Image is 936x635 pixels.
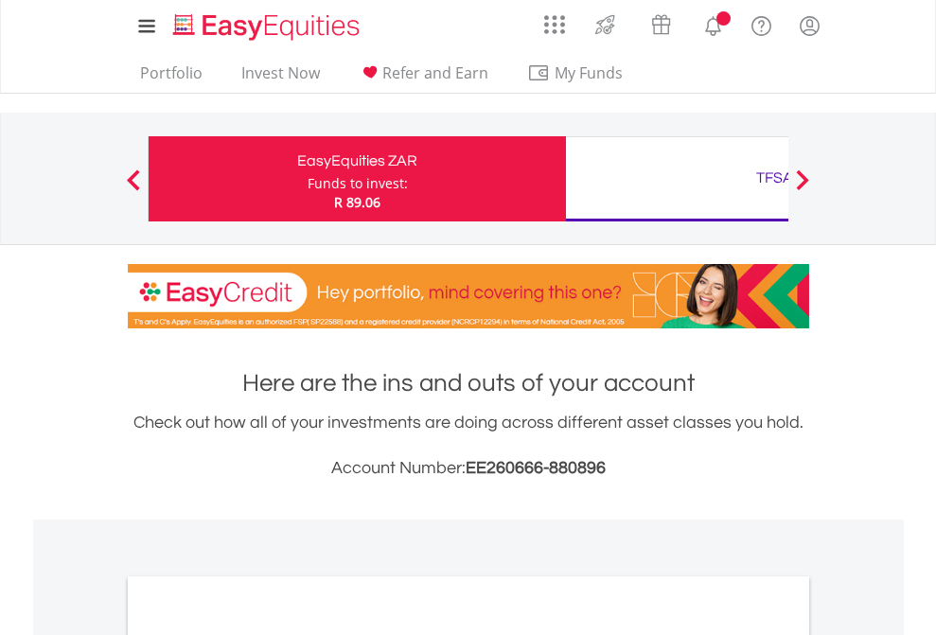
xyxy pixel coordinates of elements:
h3: Account Number: [128,455,809,482]
div: Check out how all of your investments are doing across different asset classes you hold. [128,410,809,482]
a: Invest Now [234,63,327,93]
a: Refer and Earn [351,63,496,93]
button: Next [784,179,821,198]
a: FAQ's and Support [737,5,786,43]
a: Home page [166,5,367,43]
button: Previous [115,179,152,198]
a: AppsGrid [532,5,577,35]
span: R 89.06 [334,193,380,211]
span: Refer and Earn [382,62,488,83]
img: vouchers-v2.svg [645,9,677,40]
div: EasyEquities ZAR [160,148,555,174]
span: EE260666-880896 [466,459,606,477]
a: Notifications [689,5,737,43]
a: Vouchers [633,5,689,40]
span: My Funds [527,61,651,85]
img: EasyEquities_Logo.png [169,11,367,43]
div: Funds to invest: [308,174,408,193]
img: thrive-v2.svg [590,9,621,40]
a: Portfolio [132,63,210,93]
img: EasyCredit Promotion Banner [128,264,809,328]
img: grid-menu-icon.svg [544,14,565,35]
a: My Profile [786,5,834,46]
h1: Here are the ins and outs of your account [128,366,809,400]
